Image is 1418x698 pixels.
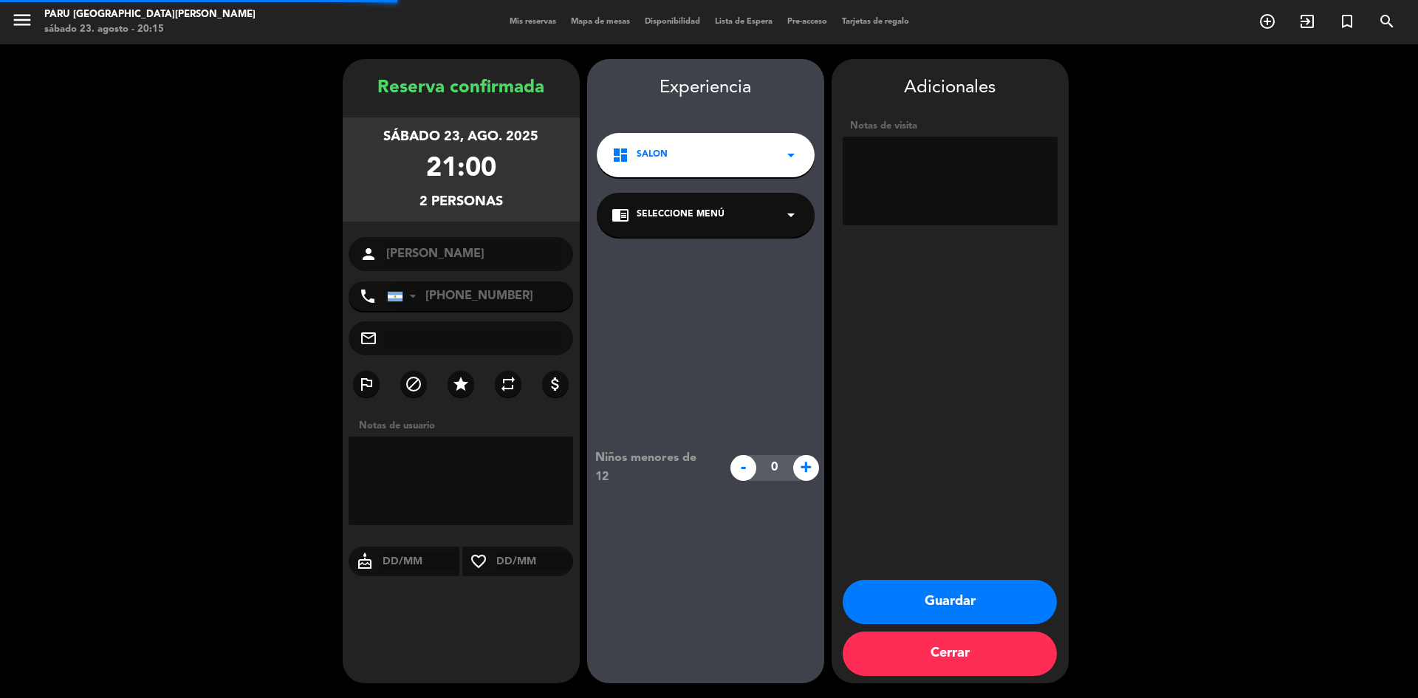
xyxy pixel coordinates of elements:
[564,18,637,26] span: Mapa de mesas
[637,208,725,222] span: Seleccione Menú
[349,552,381,570] i: cake
[383,126,538,148] div: sábado 23, ago. 2025
[381,552,460,571] input: DD/MM
[44,22,256,37] div: sábado 23. agosto - 20:15
[11,9,33,31] i: menu
[843,632,1057,676] button: Cerrar
[11,9,33,36] button: menu
[612,146,629,164] i: dashboard
[708,18,780,26] span: Lista de Espera
[584,448,722,487] div: Niños menores de 12
[793,455,819,481] span: +
[843,118,1058,134] div: Notas de visita
[462,552,495,570] i: favorite_border
[587,74,824,103] div: Experiencia
[835,18,917,26] span: Tarjetas de regalo
[637,18,708,26] span: Disponibilidad
[782,206,800,224] i: arrow_drop_down
[357,375,375,393] i: outlined_flag
[782,146,800,164] i: arrow_drop_down
[1298,13,1316,30] i: exit_to_app
[495,552,574,571] input: DD/MM
[780,18,835,26] span: Pre-acceso
[1338,13,1356,30] i: turned_in_not
[637,148,668,162] span: SALON
[612,206,629,224] i: chrome_reader_mode
[452,375,470,393] i: star
[405,375,422,393] i: block
[426,148,496,191] div: 21:00
[360,329,377,347] i: mail_outline
[44,7,256,22] div: Paru [GEOGRAPHIC_DATA][PERSON_NAME]
[419,191,503,213] div: 2 personas
[730,455,756,481] span: -
[359,287,377,305] i: phone
[843,580,1057,624] button: Guardar
[343,74,580,103] div: Reserva confirmada
[360,245,377,263] i: person
[1258,13,1276,30] i: add_circle_outline
[547,375,564,393] i: attach_money
[499,375,517,393] i: repeat
[1378,13,1396,30] i: search
[843,74,1058,103] div: Adicionales
[502,18,564,26] span: Mis reservas
[352,418,580,434] div: Notas de usuario
[388,282,422,310] div: Argentina: +54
